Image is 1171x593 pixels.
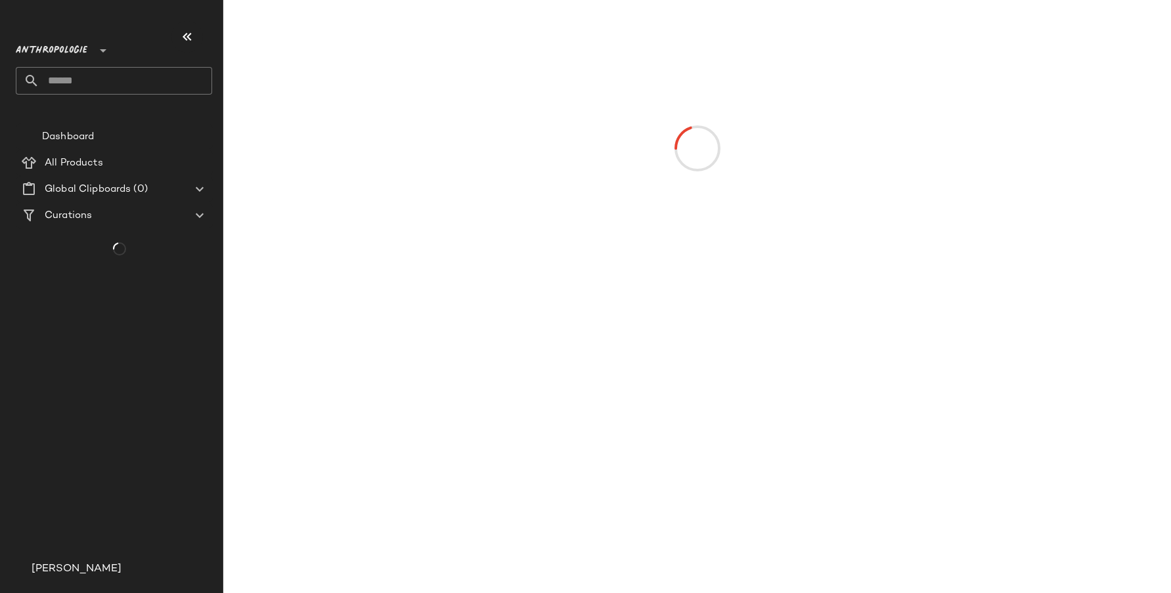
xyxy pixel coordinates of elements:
[32,561,122,577] span: [PERSON_NAME]
[16,35,87,59] span: Anthropologie
[45,208,92,223] span: Curations
[131,182,147,197] span: (0)
[42,129,94,144] span: Dashboard
[45,182,131,197] span: Global Clipboards
[45,156,103,171] span: All Products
